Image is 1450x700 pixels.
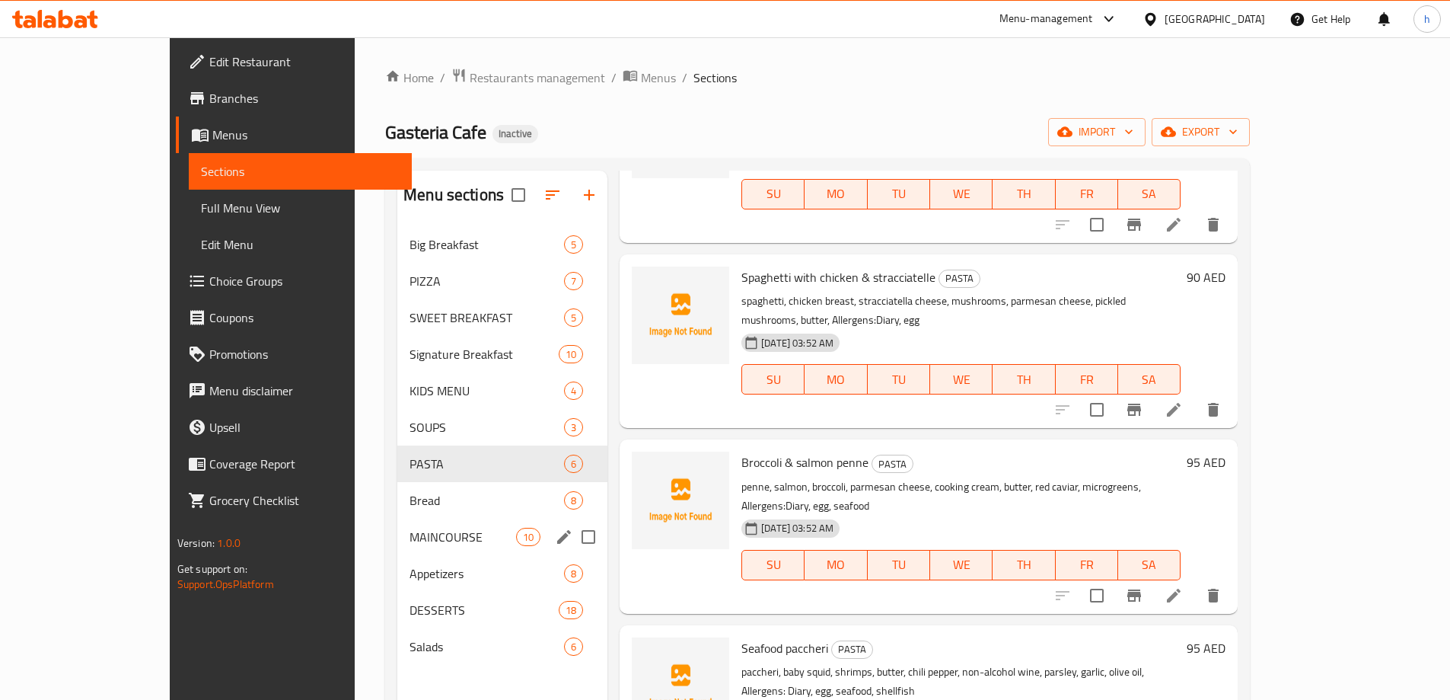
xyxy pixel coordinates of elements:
[741,478,1181,516] p: penne, salmon, broccoli, parmesan cheese, cooking cream, butter, red caviar, microgreens, Allerge...
[201,162,400,181] span: Sections
[1187,267,1225,288] h6: 90 AED
[209,308,400,327] span: Coupons
[410,235,564,254] span: Big Breakfast
[930,550,993,580] button: WE
[201,199,400,217] span: Full Menu View
[1081,394,1113,426] span: Select to update
[397,446,607,482] div: PASTA6
[1118,179,1181,209] button: SA
[517,530,540,545] span: 10
[623,68,676,88] a: Menus
[1081,580,1113,612] span: Select to update
[212,126,400,144] span: Menus
[410,418,564,436] div: SOUPS
[397,336,607,372] div: Signature Breakfast10
[1195,206,1232,243] button: delete
[559,601,583,619] div: items
[872,455,913,473] div: PASTA
[565,457,582,471] span: 6
[189,153,412,190] a: Sections
[565,640,582,654] span: 6
[999,10,1093,28] div: Menu-management
[930,179,993,209] button: WE
[1056,179,1118,209] button: FR
[641,69,676,87] span: Menus
[564,235,583,254] div: items
[209,418,400,436] span: Upsell
[611,69,617,87] li: /
[209,272,400,290] span: Choice Groups
[805,364,867,395] button: MO
[564,418,583,436] div: items
[868,179,930,209] button: TU
[1165,11,1265,27] div: [GEOGRAPHIC_DATA]
[564,272,583,290] div: items
[1165,587,1183,605] a: Edit menu item
[748,369,798,391] span: SU
[176,80,412,117] a: Branches
[1062,554,1112,576] span: FR
[177,559,247,579] span: Get support on:
[1081,209,1113,241] span: Select to update
[831,641,873,659] div: PASTA
[741,550,805,580] button: SU
[176,446,412,482] a: Coverage Report
[1165,401,1183,419] a: Edit menu item
[748,183,798,205] span: SU
[1048,118,1146,146] button: import
[440,69,445,87] li: /
[209,382,400,400] span: Menu disclaimer
[1187,452,1225,473] h6: 95 AED
[939,270,980,287] span: PASTA
[410,272,564,290] span: PIZZA
[874,369,924,391] span: TU
[410,455,564,473] span: PASTA
[755,336,840,350] span: [DATE] 03:52 AM
[741,292,1181,330] p: spaghetti, chicken breast, stracciatella cheese, mushrooms, parmesan cheese, pickled mushrooms, b...
[1124,183,1174,205] span: SA
[385,68,1250,88] nav: breadcrumb
[565,238,582,252] span: 5
[993,364,1055,395] button: TH
[385,115,486,149] span: Gasteria Cafe
[999,369,1049,391] span: TH
[410,638,564,656] span: Salads
[755,521,840,535] span: [DATE] 03:52 AM
[410,601,559,619] div: DESSERTS
[1152,118,1250,146] button: export
[1195,577,1232,614] button: delete
[811,183,861,205] span: MO
[693,69,737,87] span: Sections
[397,226,607,263] div: Big Breakfast5
[397,409,607,446] div: SOUPS3
[805,550,867,580] button: MO
[1116,206,1152,243] button: Branch-specific-item
[565,494,582,508] span: 8
[217,533,241,553] span: 1.0.0
[1056,550,1118,580] button: FR
[410,382,564,400] span: KIDS MENU
[189,190,412,226] a: Full Menu View
[811,369,861,391] span: MO
[502,179,534,211] span: Select all sections
[564,564,583,583] div: items
[397,299,607,336] div: SWEET BREAKFAST5
[410,528,516,546] div: MAINCOURSE
[176,482,412,519] a: Grocery Checklist
[176,299,412,336] a: Coupons
[741,637,828,660] span: Seafood paccheri
[492,125,538,143] div: Inactive
[930,364,993,395] button: WE
[410,345,559,363] span: Signature Breakfast
[553,526,575,548] button: edit
[741,266,935,289] span: Spaghetti with chicken & stracciatelle
[397,263,607,299] div: PIZZA7
[534,177,571,213] span: Sort sections
[1165,216,1183,234] a: Edit menu item
[1116,392,1152,428] button: Branch-specific-item
[176,43,412,80] a: Edit Restaurant
[176,336,412,372] a: Promotions
[564,382,583,400] div: items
